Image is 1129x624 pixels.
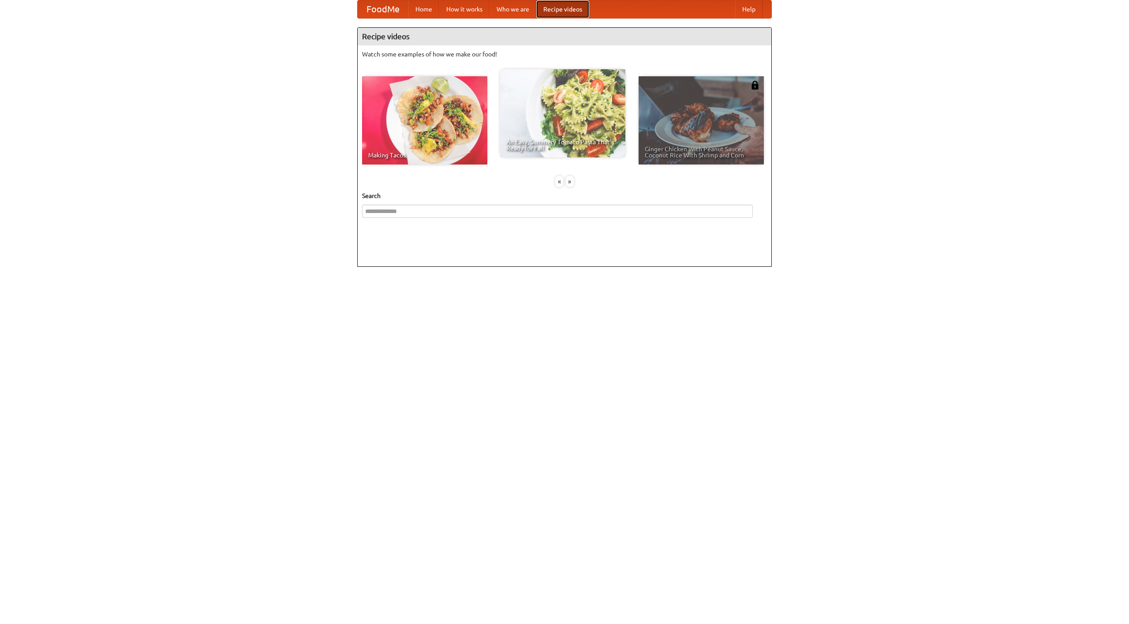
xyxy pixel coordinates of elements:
span: An Easy, Summery Tomato Pasta That's Ready for Fall [506,139,619,151]
div: » [566,176,574,187]
a: Who we are [490,0,536,18]
a: Help [735,0,763,18]
a: Home [408,0,439,18]
img: 483408.png [751,81,759,90]
a: An Easy, Summery Tomato Pasta That's Ready for Fall [500,69,625,157]
h4: Recipe videos [358,28,771,45]
a: FoodMe [358,0,408,18]
a: Making Tacos [362,76,487,164]
p: Watch some examples of how we make our food! [362,50,767,59]
a: Recipe videos [536,0,589,18]
div: « [555,176,563,187]
h5: Search [362,191,767,200]
span: Making Tacos [368,152,481,158]
a: How it works [439,0,490,18]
